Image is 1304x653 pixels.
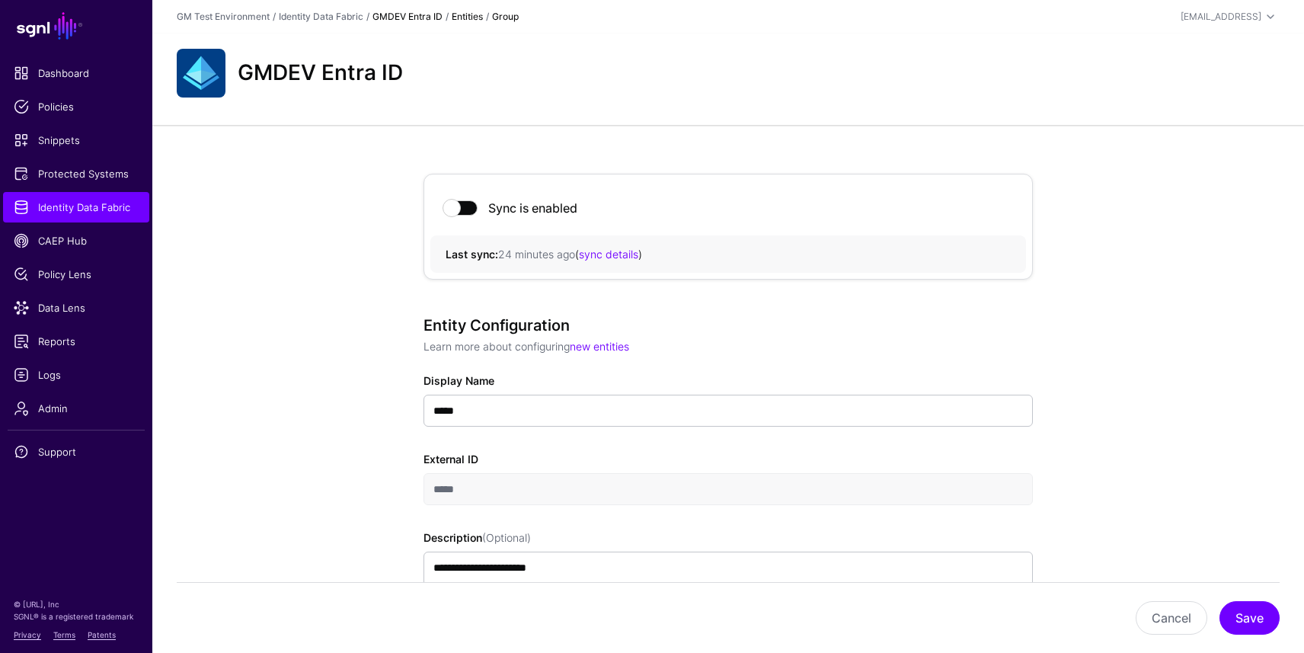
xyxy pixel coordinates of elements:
[372,11,443,22] a: GMDEV Entra ID
[1181,10,1261,24] div: [EMAIL_ADDRESS]
[452,11,483,22] strong: Entities
[14,267,139,282] span: Policy Lens
[3,91,149,122] a: Policies
[3,393,149,424] a: Admin
[270,10,279,24] div: /
[14,233,139,248] span: CAEP Hub
[423,373,494,389] label: Display Name
[9,9,143,43] a: SGNL
[14,444,139,459] span: Support
[1136,601,1207,635] button: Cancel
[3,360,149,390] a: Logs
[238,60,403,86] h2: GMDEV Entra ID
[53,630,75,639] a: Terms
[3,259,149,290] a: Policy Lens
[446,246,1011,262] div: ( )
[443,10,452,24] div: /
[279,11,363,22] a: Identity Data Fabric
[479,200,577,216] div: Sync is enabled
[14,630,41,639] a: Privacy
[423,338,1033,354] p: Learn more about configuring
[446,248,498,261] strong: Last sync:
[14,300,139,315] span: Data Lens
[14,610,139,623] p: SGNL® is a registered trademark
[177,11,270,22] a: GM Test Environment
[570,340,629,353] a: new entities
[3,226,149,256] a: CAEP Hub
[482,531,531,544] span: (Optional)
[3,326,149,357] a: Reports
[14,401,139,416] span: Admin
[14,200,139,215] span: Identity Data Fabric
[14,598,139,610] p: © [URL], Inc
[579,248,638,261] a: sync details
[423,530,531,546] label: Description
[14,166,139,181] span: Protected Systems
[14,133,139,148] span: Snippets
[88,630,116,639] a: Patents
[492,11,519,22] strong: Group
[14,66,139,81] span: Dashboard
[177,49,225,98] img: svg+xml;base64,PHN2ZyB3aWR0aD0iNjQiIGhlaWdodD0iNjQiIHZpZXdCb3g9IjAgMCA2NCA2NCIgZmlsbD0ibm9uZSIgeG...
[3,125,149,155] a: Snippets
[14,367,139,383] span: Logs
[3,293,149,323] a: Data Lens
[363,10,372,24] div: /
[483,10,492,24] div: /
[423,451,478,467] label: External ID
[14,334,139,349] span: Reports
[498,248,575,261] span: 24 minutes ago
[3,158,149,189] a: Protected Systems
[14,99,139,114] span: Policies
[3,58,149,88] a: Dashboard
[3,192,149,222] a: Identity Data Fabric
[423,316,1033,335] h3: Entity Configuration
[1219,601,1280,635] button: Save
